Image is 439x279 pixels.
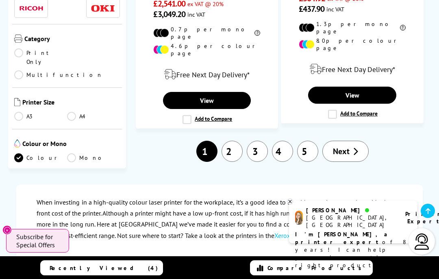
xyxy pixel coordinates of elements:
a: A3 [14,112,67,121]
a: 5 [297,141,318,162]
img: Ricoh [19,6,43,11]
img: Printer Size [14,98,20,106]
span: inc VAT [187,11,205,18]
a: Ricoh [19,3,43,13]
span: £3,049.20 [153,9,185,20]
a: View [308,87,396,104]
a: 3 [247,141,268,162]
img: Colour or Mono [14,139,20,148]
a: 4 [272,141,293,162]
label: Add to Compare [183,115,232,124]
a: Next [322,141,369,162]
a: Compare Products [250,260,373,275]
li: 1.3p per mono page [299,20,406,35]
img: OKI [91,5,115,12]
a: Recently Viewed (4) [40,260,163,275]
span: Recently Viewed (4) [50,264,158,272]
a: Colour [14,153,67,162]
a: 2 [222,141,243,162]
b: I'm [PERSON_NAME], a printer expert [295,231,390,246]
p: of 8 years! I can help you choose the right product [295,231,411,269]
img: user-headset-light.svg [414,233,430,250]
div: modal_delivery [285,58,419,81]
a: Mono [67,153,120,162]
span: Compare Products [267,264,366,272]
li: 0.7p per mono page [153,26,260,40]
a: Multifunction [14,70,103,79]
span: Printer Size [22,98,120,108]
a: Print Only [14,48,67,66]
img: Category [14,35,22,43]
a: A4 [67,112,120,121]
li: 4.6p per colour page [153,42,260,57]
span: Colour or Mono [22,139,120,149]
a: OKI [91,3,115,13]
div: [GEOGRAPHIC_DATA], [GEOGRAPHIC_DATA] [306,214,395,229]
span: Subscribe for Special Offers [16,233,61,249]
img: amy-livechat.png [295,211,303,225]
p: When investing in a high-quality colour laser printer for the workplace, it’s a good idea to cons... [37,197,402,241]
span: Next [333,146,350,157]
li: 8.0p per colour page [299,37,406,52]
a: View [163,92,251,109]
div: [PERSON_NAME] [306,207,395,214]
a: Xerox WorkCentre [274,231,323,240]
div: modal_delivery [140,63,274,86]
label: Add to Compare [328,110,378,119]
span: Category [24,35,120,44]
span: £437.90 [299,4,324,14]
button: Close [2,225,12,235]
span: inc VAT [326,5,344,13]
